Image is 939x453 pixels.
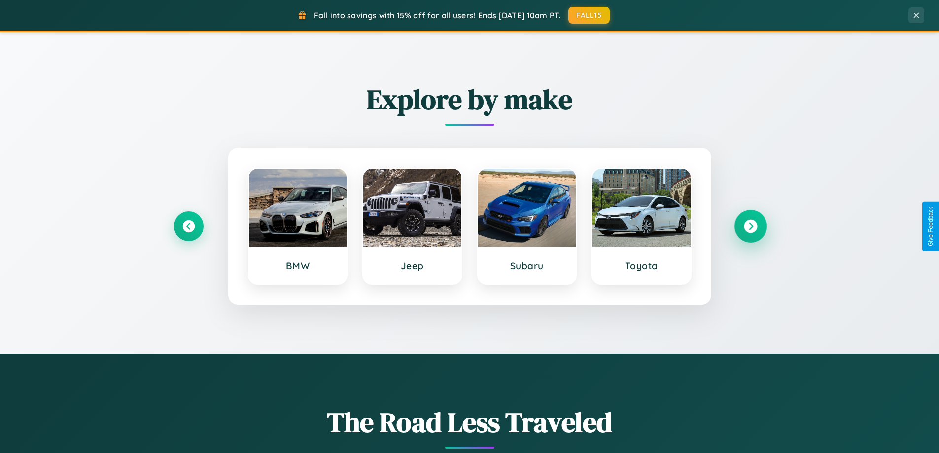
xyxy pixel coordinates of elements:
[373,260,452,272] h3: Jeep
[927,207,934,246] div: Give Feedback
[174,80,765,118] h2: Explore by make
[314,10,561,20] span: Fall into savings with 15% off for all users! Ends [DATE] 10am PT.
[568,7,610,24] button: FALL15
[602,260,681,272] h3: Toyota
[259,260,337,272] h3: BMW
[488,260,566,272] h3: Subaru
[174,403,765,441] h1: The Road Less Traveled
